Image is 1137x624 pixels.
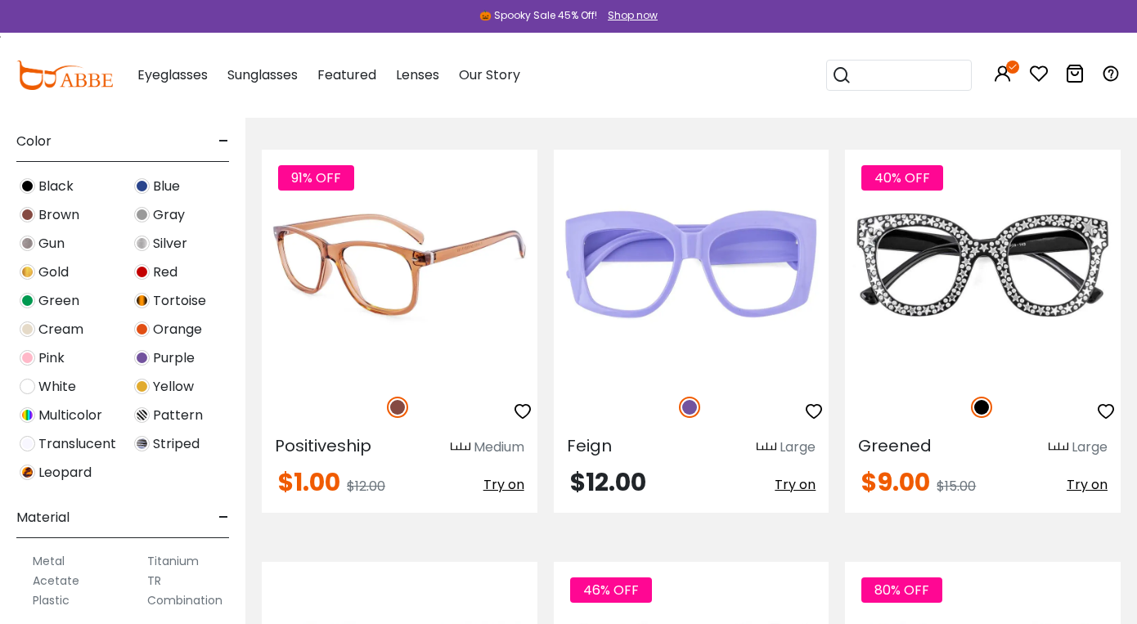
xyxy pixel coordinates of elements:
[147,571,161,590] label: TR
[387,397,408,418] img: Brown
[1072,438,1108,457] div: Large
[570,465,646,500] span: $12.00
[275,434,371,457] span: Positiveship
[20,321,35,337] img: Cream
[775,475,816,494] span: Try on
[153,177,180,196] span: Blue
[775,470,816,500] button: Try on
[153,291,206,311] span: Tortoise
[153,434,200,454] span: Striped
[1049,442,1068,454] img: size ruler
[861,465,930,500] span: $9.00
[38,377,76,397] span: White
[38,291,79,311] span: Green
[971,397,992,418] img: Black
[278,165,354,191] span: 91% OFF
[134,293,150,308] img: Tortoise
[147,590,222,610] label: Combination
[479,8,597,23] div: 🎃 Spooky Sale 45% Off!
[134,379,150,394] img: Yellow
[16,61,113,90] img: abbeglasses.com
[858,434,932,457] span: Greened
[153,377,194,397] span: Yellow
[134,264,150,280] img: Red
[33,551,65,571] label: Metal
[38,263,69,282] span: Gold
[1067,470,1108,500] button: Try on
[483,470,524,500] button: Try on
[679,397,700,418] img: Purple
[396,65,439,84] span: Lenses
[137,65,208,84] span: Eyeglasses
[134,436,150,451] img: Striped
[38,205,79,225] span: Brown
[317,65,376,84] span: Featured
[147,551,199,571] label: Titanium
[38,177,74,196] span: Black
[937,477,976,496] span: $15.00
[20,178,35,194] img: Black
[20,465,35,480] img: Leopard
[20,436,35,451] img: Translucent
[20,236,35,251] img: Gun
[20,264,35,280] img: Gold
[38,463,92,483] span: Leopard
[134,178,150,194] img: Blue
[153,263,178,282] span: Red
[134,350,150,366] img: Purple
[153,320,202,339] span: Orange
[780,438,816,457] div: Large
[570,577,652,603] span: 46% OFF
[134,207,150,222] img: Gray
[483,475,524,494] span: Try on
[861,165,943,191] span: 40% OFF
[134,321,150,337] img: Orange
[38,320,83,339] span: Cream
[38,434,116,454] span: Translucent
[554,150,829,379] img: Purple Feign - Plastic ,Universal Bridge Fit
[262,150,537,379] img: Brown Positiveship - Plastic ,Universal Bridge Fit
[451,442,470,454] img: size ruler
[33,590,70,610] label: Plastic
[347,477,385,496] span: $12.00
[1067,475,1108,494] span: Try on
[20,407,35,423] img: Multicolor
[227,65,298,84] span: Sunglasses
[153,205,185,225] span: Gray
[600,8,658,22] a: Shop now
[134,407,150,423] img: Pattern
[38,406,102,425] span: Multicolor
[16,122,52,161] span: Color
[153,234,187,254] span: Silver
[845,150,1121,379] img: Black Greened - Plastic ,Universal Bridge Fit
[278,465,340,500] span: $1.00
[20,207,35,222] img: Brown
[153,406,203,425] span: Pattern
[757,442,776,454] img: size ruler
[608,8,658,23] div: Shop now
[218,122,229,161] span: -
[38,348,65,368] span: Pink
[861,577,942,603] span: 80% OFF
[134,236,150,251] img: Silver
[459,65,520,84] span: Our Story
[33,571,79,590] label: Acetate
[20,379,35,394] img: White
[38,234,65,254] span: Gun
[474,438,524,457] div: Medium
[20,293,35,308] img: Green
[16,498,70,537] span: Material
[218,498,229,537] span: -
[153,348,195,368] span: Purple
[567,434,612,457] span: Feign
[20,350,35,366] img: Pink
